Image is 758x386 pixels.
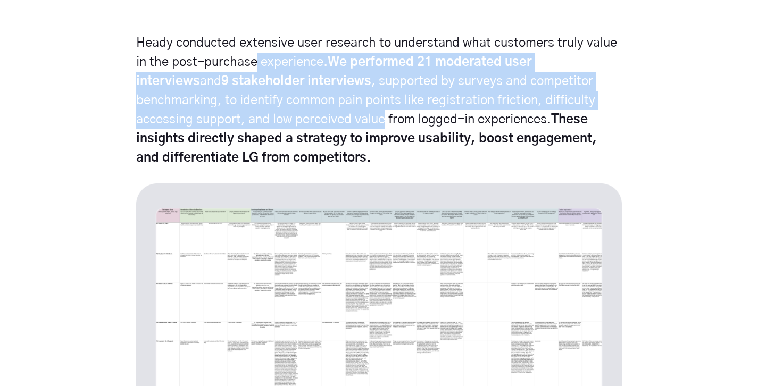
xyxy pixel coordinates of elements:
[221,75,371,88] strong: 9 stakeholder interviews
[136,132,597,164] strong: a strategy to improve usability, boost engagement, and differentiate LG from competitors.
[136,56,531,88] strong: We performed 21 moderated user interviews
[136,33,622,167] p: Heady conducted extensive user research to understand what customers truly value in the post-purc...
[136,113,588,145] strong: These insights directly shaped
